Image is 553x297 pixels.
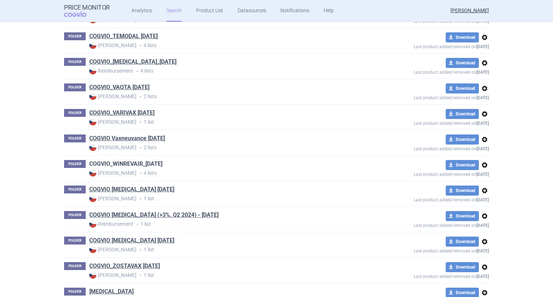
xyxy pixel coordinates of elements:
strong: [PERSON_NAME] [89,246,136,253]
a: [MEDICAL_DATA] [89,288,134,296]
p: Last product added/removed on [361,170,489,177]
button: Download [446,160,479,170]
button: Download [446,186,479,196]
a: COGVIO_VARIVAX [DATE] [89,109,154,117]
p: 1 list [89,246,361,253]
strong: [PERSON_NAME] [89,169,136,177]
img: CZ [89,271,96,279]
img: CZ [89,195,96,202]
strong: [DATE] [476,223,489,228]
img: CZ [89,42,96,49]
p: Last product added/removed on [361,68,489,75]
p: 1 list [89,195,361,202]
strong: [PERSON_NAME] [89,93,136,100]
h1: COGVIO Zepatier 02.07.2025 [89,186,174,195]
button: Download [446,83,479,93]
p: 4 lists [89,42,361,49]
p: Last product added/removed on [361,272,489,279]
h1: COGVIO_ZOSTAVAX 02.07.2025 [89,262,160,271]
p: Last product added/removed on [361,221,489,228]
i: • [136,246,144,253]
button: Download [446,32,479,42]
i: • [136,195,144,202]
p: 4 lists [89,67,361,75]
h1: COGVIO Zerbaxa 02.07.2025 [89,237,174,246]
strong: [PERSON_NAME] [89,118,136,125]
a: Price MonitorCOGVIO [64,4,110,18]
img: CZ [89,169,96,177]
a: COGVIO_WINREVAIR_[DATE] [89,160,162,168]
h1: Delstrigo [89,288,134,297]
strong: [DATE] [476,197,489,202]
button: Download [446,262,479,272]
p: FOLDER [64,32,86,40]
a: COGVIO [MEDICAL_DATA] [DATE] [89,237,174,245]
img: CZ [89,220,96,228]
strong: [DATE] [476,146,489,151]
a: COGVIO_TEMODAL [DATE] [89,32,158,40]
p: Last product added/removed on [361,42,489,49]
p: Last product added/removed on [361,119,489,126]
p: 1 list [89,271,361,279]
img: CZ [89,67,96,74]
strong: [DATE] [476,95,489,100]
p: FOLDER [64,288,86,296]
p: FOLDER [64,186,86,193]
p: FOLDER [64,262,86,270]
i: • [136,42,144,49]
i: • [133,68,140,75]
a: COGVIO_[MEDICAL_DATA]_[DATE] [89,58,176,66]
i: • [136,272,144,279]
p: Last product added/removed on [361,247,489,253]
strong: Price Monitor [64,4,110,11]
strong: Reimbursement [89,67,133,74]
h1: COGVIO_WINREVAIR_02.07.2025 [89,160,162,169]
h1: COGVIO_VAQTA 02.07.2025 [89,83,149,93]
img: CZ [89,118,96,125]
h1: COGVIO_VARIVAX 02.07.2025 [89,109,154,118]
img: CZ [89,93,96,100]
i: • [136,119,144,126]
strong: [PERSON_NAME] [89,271,136,279]
strong: Reimbursement [89,220,133,228]
p: 2 lists [89,93,361,100]
a: COGVIO [MEDICAL_DATA] [DATE] [89,186,174,193]
h1: COGVIO_TEMODAL 02.07.2025 [89,32,158,42]
p: 1 list [89,118,361,126]
button: Download [446,109,479,119]
a: COGVIO Vaxneuvance [DATE] [89,134,165,142]
a: COGVIO_ZOSTAVAX [DATE] [89,262,160,270]
button: Download [446,237,479,247]
strong: [DATE] [476,172,489,177]
p: FOLDER [64,160,86,168]
button: Download [446,134,479,145]
i: • [133,221,140,228]
img: CZ [89,246,96,253]
p: FOLDER [64,211,86,219]
p: Last product added/removed on [361,93,489,100]
strong: [DATE] [476,121,489,126]
strong: [DATE] [476,44,489,49]
strong: [PERSON_NAME] [89,144,136,151]
p: 4 lists [89,169,361,177]
span: COGVIO [64,11,96,17]
button: Download [446,211,479,221]
i: • [136,93,144,100]
a: COGVIO_VAQTA [DATE] [89,83,149,91]
h1: COGVIO Vaxneuvance 02.07.2025 [89,134,165,144]
strong: [DATE] [476,70,489,75]
p: FOLDER [64,58,86,66]
p: Last product added/removed on [361,145,489,151]
p: FOLDER [64,237,86,245]
strong: [DATE] [476,274,489,279]
p: 2 lists [89,144,361,151]
p: Last product added/removed on [361,196,489,202]
img: CZ [89,144,96,151]
i: • [136,170,144,177]
p: FOLDER [64,134,86,142]
button: Download [446,58,479,68]
p: 1 list [89,220,361,228]
i: • [136,144,144,151]
h1: COGVIO Zepatier (>3%, Q2 2024) - 05.08.2024 [89,211,219,220]
strong: [DATE] [476,248,489,253]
